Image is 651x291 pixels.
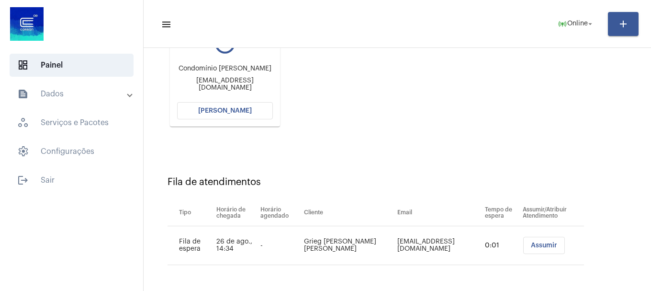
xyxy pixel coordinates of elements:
[10,54,134,77] span: Painel
[17,88,29,100] mat-icon: sidenav icon
[177,77,273,92] div: [EMAIL_ADDRESS][DOMAIN_NAME]
[168,199,214,226] th: Tipo
[6,82,143,105] mat-expansion-panel-header: sidenav iconDados
[168,177,627,187] div: Fila de atendimentos
[617,18,629,30] mat-icon: add
[483,199,520,226] th: Tempo de espera
[10,140,134,163] span: Configurações
[523,237,584,254] mat-chip-list: selection
[177,65,273,72] div: Condomínio [PERSON_NAME]
[531,242,557,249] span: Assumir
[552,14,600,34] button: Online
[17,175,29,186] mat-icon: sidenav icon
[214,199,258,226] th: Horário de chegada
[8,5,46,43] img: d4669ae0-8c07-2337-4f67-34b0df7f5ae4.jpeg
[17,146,29,157] span: sidenav icon
[17,59,29,71] span: sidenav icon
[177,102,273,119] button: [PERSON_NAME]
[17,88,128,100] mat-panel-title: Dados
[258,199,302,226] th: Horário agendado
[395,226,483,265] td: [EMAIL_ADDRESS][DOMAIN_NAME]
[302,199,394,226] th: Cliente
[523,237,565,254] button: Assumir
[302,226,394,265] td: Grieg [PERSON_NAME] [PERSON_NAME]
[161,19,170,30] mat-icon: sidenav icon
[17,117,29,128] span: sidenav icon
[483,226,520,265] td: 0:01
[586,20,595,28] mat-icon: arrow_drop_down
[558,19,567,29] mat-icon: online_prediction
[198,107,252,114] span: [PERSON_NAME]
[168,226,214,265] td: Fila de espera
[214,226,258,265] td: 26 de ago., 14:34
[10,169,134,192] span: Sair
[395,199,483,226] th: Email
[10,111,134,134] span: Serviços e Pacotes
[567,21,588,27] span: Online
[258,226,302,265] td: -
[520,199,584,226] th: Assumir/Atribuir Atendimento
